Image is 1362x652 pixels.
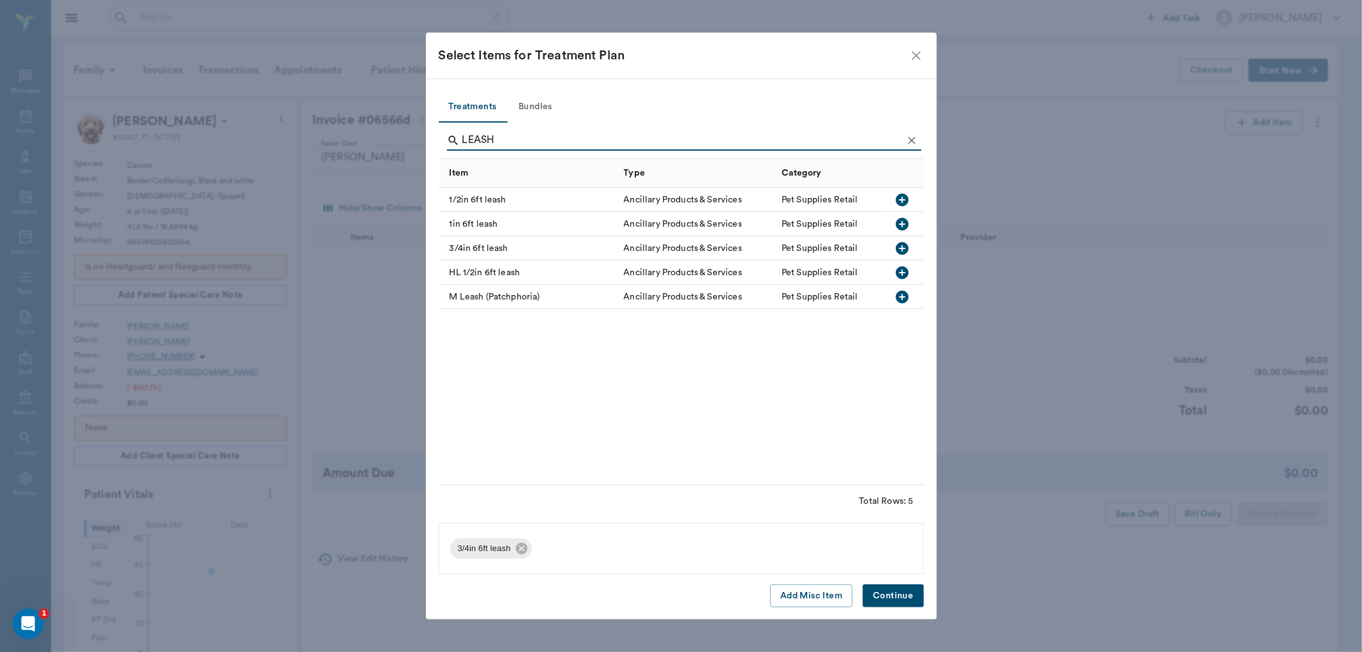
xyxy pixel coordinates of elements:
div: Ancillary Products & Services [624,242,742,255]
button: close [909,48,924,63]
div: 3/4in 6ft leash [439,236,617,261]
div: Item [450,155,469,191]
div: M Leash (Patchphoria) [439,285,617,309]
button: Bundles [507,92,564,123]
button: Clear [902,131,921,150]
div: Category [775,159,886,188]
input: Find a treatment [462,130,902,151]
div: Pet Supplies Retail [782,193,858,206]
div: Category [782,155,821,191]
div: Search [447,130,921,153]
button: Add Misc Item [770,584,852,608]
div: HL 1/2in 6ft leash [439,261,617,285]
div: Ancillary Products & Services [624,193,742,206]
button: Continue [863,584,923,608]
div: Total Rows: 5 [859,495,914,508]
div: Pet Supplies Retail [782,291,858,303]
button: Treatments [439,92,507,123]
div: Item [439,159,617,188]
div: Type [624,155,646,191]
div: Pet Supplies Retail [782,242,858,255]
div: Pet Supplies Retail [782,266,858,279]
div: 1/2in 6ft leash [439,188,617,212]
span: 3/4in 6ft leash [450,542,518,555]
div: 3/4in 6ft leash [450,538,532,559]
div: 1in 6ft leash [439,212,617,236]
span: 1 [39,609,49,619]
div: Ancillary Products & Services [624,291,742,303]
div: Pet Supplies Retail [782,218,858,231]
div: Ancillary Products & Services [624,266,742,279]
div: Type [617,159,776,188]
iframe: Intercom live chat [13,609,43,639]
div: Ancillary Products & Services [624,218,742,231]
div: Select Items for Treatment Plan [439,45,909,66]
